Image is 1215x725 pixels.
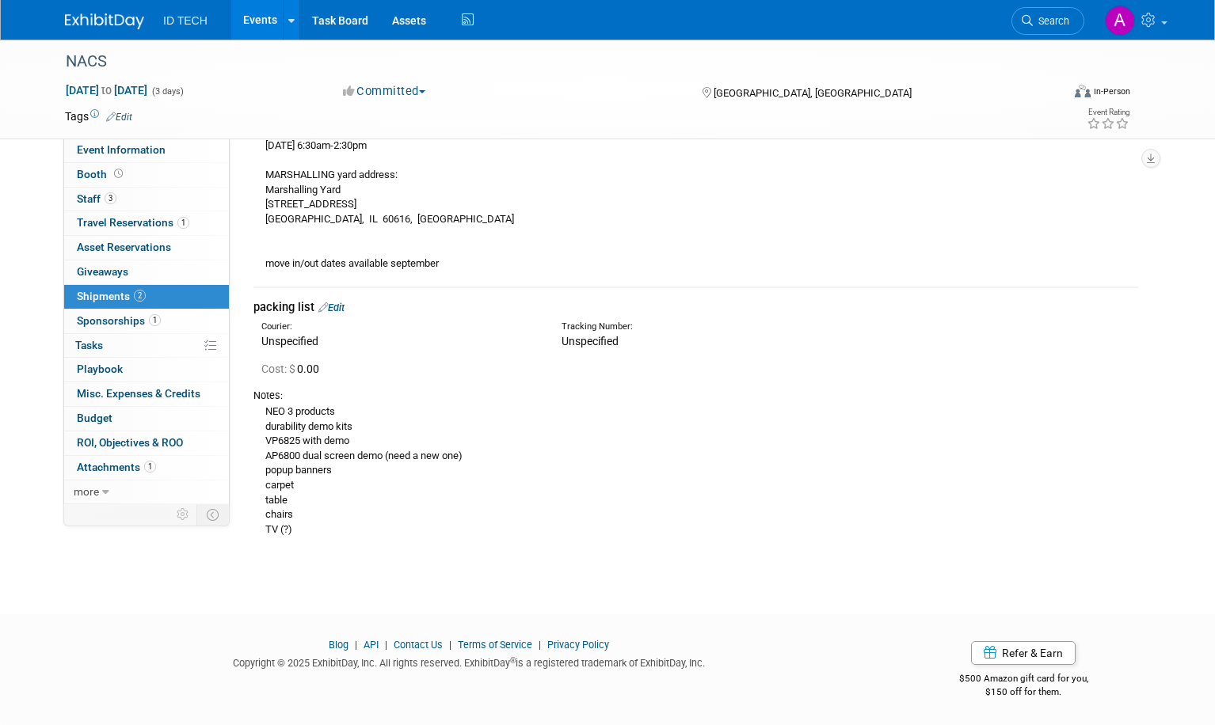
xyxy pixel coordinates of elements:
[318,302,345,313] a: Edit
[99,84,114,97] span: to
[971,641,1076,665] a: Refer & Earn
[64,431,229,455] a: ROI, Objectives & ROO
[197,504,230,525] td: Toggle Event Tabs
[64,163,229,187] a: Booth
[337,83,432,100] button: Committed
[64,236,229,260] a: Asset Reservations
[77,314,161,327] span: Sponsorships
[177,217,189,229] span: 1
[458,639,532,651] a: Terms of Service
[65,83,148,97] span: [DATE] [DATE]
[77,362,123,375] span: Playbook
[74,485,99,498] span: more
[77,290,146,302] span: Shipments
[64,139,229,162] a: Event Information
[261,362,297,375] span: Cost: $
[261,321,538,333] div: Courier:
[65,108,132,124] td: Tags
[364,639,379,651] a: API
[64,358,229,381] a: Playbook
[973,82,1130,106] div: Event Format
[77,461,156,473] span: Attachments
[64,407,229,431] a: Budget
[261,333,538,349] div: Unspecified
[1093,85,1130,97] div: In-Person
[149,314,161,326] span: 1
[77,265,128,278] span: Giveaways
[150,86,184,97] span: (3 days)
[1033,15,1069,27] span: Search
[510,656,516,665] sup: ®
[134,290,146,302] span: 2
[535,639,545,651] span: |
[253,389,1138,403] div: Notes:
[65,652,873,670] div: Copyright © 2025 ExhibitDay, Inc. All rights reserved. ExhibitDay is a registered trademark of Ex...
[64,334,229,358] a: Tasks
[351,639,361,651] span: |
[381,639,391,651] span: |
[60,93,142,104] div: Domain Overview
[77,412,112,424] span: Budget
[25,41,38,54] img: website_grey.svg
[445,639,455,651] span: |
[64,382,229,406] a: Misc. Expenses & Credits
[175,93,267,104] div: Keywords by Traffic
[562,321,913,333] div: Tracking Number:
[1011,7,1084,35] a: Search
[77,241,171,253] span: Asset Reservations
[144,461,156,473] span: 1
[41,41,174,54] div: Domain: [DOMAIN_NAME]
[897,685,1150,699] div: $150 off for them.
[64,309,229,333] a: Sponsorships1
[253,403,1138,537] div: NEO 3 products durability demo kits VP6825 with demo AP6800 dual screen demo (need a new one) pop...
[64,285,229,309] a: Shipments2
[329,639,349,651] a: Blog
[714,87,912,99] span: [GEOGRAPHIC_DATA], [GEOGRAPHIC_DATA]
[1087,108,1129,116] div: Event Rating
[169,504,197,525] td: Personalize Event Tab Strip
[547,639,609,651] a: Privacy Policy
[64,456,229,480] a: Attachments1
[394,639,443,651] a: Contact Us
[106,112,132,123] a: Edit
[64,260,229,284] a: Giveaways
[60,47,1039,76] div: NACS
[105,192,116,204] span: 3
[44,25,78,38] div: v 4.0.25
[111,168,126,180] span: Booth not reserved yet
[65,13,144,29] img: ExhibitDay
[163,14,208,27] span: ID TECH
[77,143,166,156] span: Event Information
[77,387,200,400] span: Misc. Expenses & Credits
[64,211,229,235] a: Travel Reservations1
[897,662,1150,698] div: $500 Amazon gift card for you,
[158,92,170,104] img: tab_keywords_by_traffic_grey.svg
[77,216,189,229] span: Travel Reservations
[562,335,619,347] span: Unspecified
[1105,6,1135,36] img: Aileen Sun
[64,480,229,504] a: more
[253,299,1138,316] div: packing list
[1075,85,1091,97] img: Format-Inperson.png
[75,339,103,351] span: Tasks
[261,362,326,375] span: 0.00
[77,192,116,205] span: Staff
[64,188,229,211] a: Staff3
[77,436,183,449] span: ROI, Objectives & ROO
[43,92,55,104] img: tab_domain_overview_orange.svg
[77,168,126,180] span: Booth
[25,25,38,38] img: logo_orange.svg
